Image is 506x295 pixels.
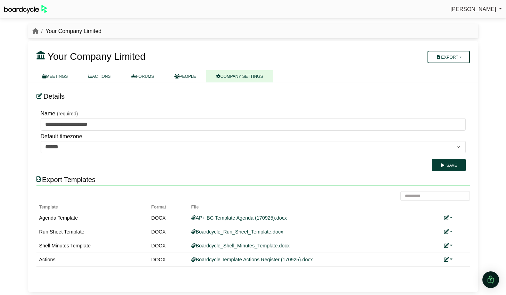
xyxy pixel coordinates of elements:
th: Template [36,201,149,211]
li: Your Company Limited [39,27,102,36]
a: [PERSON_NAME] [450,5,502,14]
div: Open Intercom Messenger [482,271,499,288]
td: DOCX [149,211,189,225]
button: Save [432,159,465,171]
span: [PERSON_NAME] [450,6,496,12]
td: Run Sheet Template [36,225,149,239]
label: Default timezone [41,132,82,141]
small: (required) [57,111,78,116]
td: Actions [36,253,149,267]
a: FORUMS [121,70,164,82]
td: DOCX [149,225,189,239]
a: MEETINGS [32,70,78,82]
th: Format [149,201,189,211]
td: DOCX [149,239,189,253]
span: Your Company Limited [48,51,146,62]
a: Boardcycle_Run_Sheet_Template.docx [191,229,283,235]
nav: breadcrumb [32,27,102,36]
td: DOCX [149,253,189,267]
button: Export [428,51,470,63]
a: PEOPLE [164,70,206,82]
a: Boardcycle Template Actions Register (170925).docx [191,257,313,262]
a: COMPANY SETTINGS [206,70,273,82]
img: BoardcycleBlackGreen-aaafeed430059cb809a45853b8cf6d952af9d84e6e89e1f1685b34bfd5cb7d64.svg [4,5,47,14]
a: AP+ BC Template Agenda (170925).docx [191,215,287,221]
a: ACTIONS [78,70,121,82]
td: Agenda Template [36,211,149,225]
span: Export Templates [42,176,96,183]
span: Details [43,92,65,100]
a: Boardcycle_Shell_Minutes_Template.docx [191,243,290,248]
th: File [189,201,441,211]
td: Shell Minutes Template [36,239,149,253]
label: Name [41,109,56,118]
